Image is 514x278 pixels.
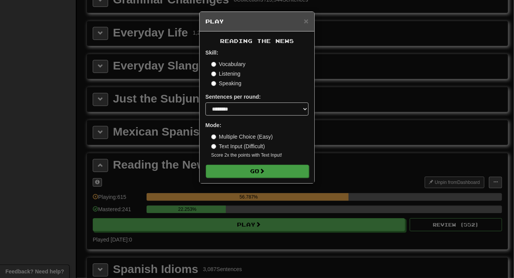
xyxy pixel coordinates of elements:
input: Vocabulary [211,62,216,67]
span: × [304,17,309,25]
label: Multiple Choice (Easy) [211,133,273,141]
input: Listening [211,71,216,76]
input: Text Input (Difficult) [211,144,216,149]
strong: Skill: [205,50,218,56]
button: Close [304,17,309,25]
small: Score 2x the points with Text Input ! [211,152,309,159]
input: Speaking [211,81,216,86]
span: Reading the News [220,38,294,44]
label: Speaking [211,79,241,87]
strong: Mode: [205,122,221,128]
label: Listening [211,70,240,78]
label: Vocabulary [211,60,245,68]
label: Text Input (Difficult) [211,142,265,150]
input: Multiple Choice (Easy) [211,134,216,139]
h5: Play [205,18,309,25]
label: Sentences per round: [205,93,261,101]
button: Go [206,165,309,178]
